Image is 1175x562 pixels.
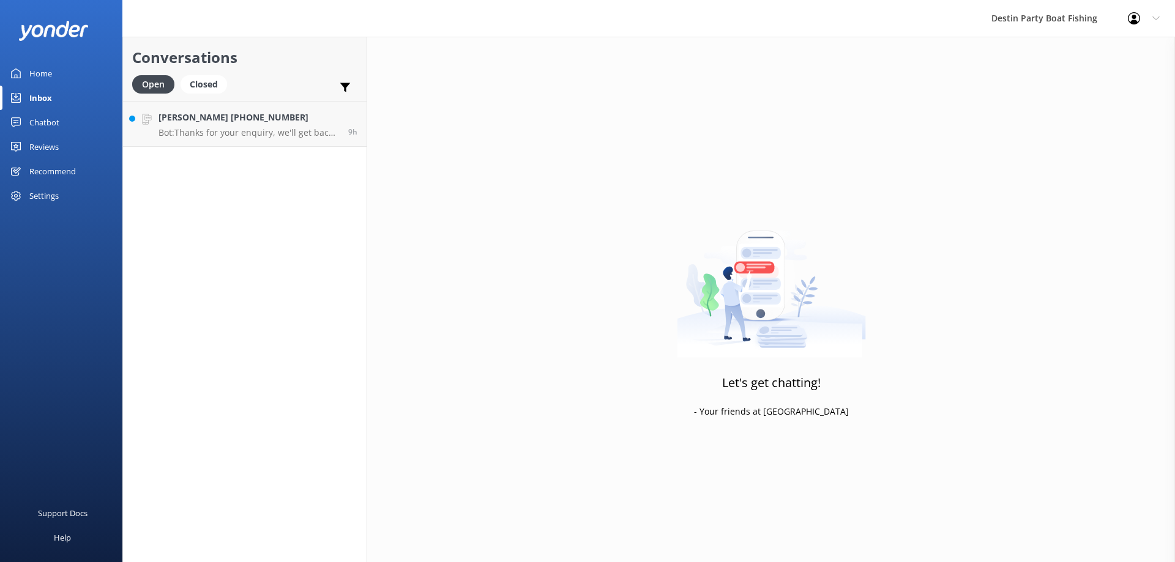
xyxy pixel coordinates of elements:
h3: Let's get chatting! [722,373,821,393]
img: artwork of a man stealing a conversation from at giant smartphone [677,205,866,358]
div: Settings [29,183,59,208]
p: Bot: Thanks for your enquiry, we'll get back to you as soon as we can during opening hours. [159,127,339,138]
h4: [PERSON_NAME] [PHONE_NUMBER] [159,111,339,124]
div: Inbox [29,86,52,110]
div: Help [54,525,71,550]
a: Closed [181,77,233,91]
div: Open [132,75,174,94]
div: Home [29,61,52,86]
a: [PERSON_NAME] [PHONE_NUMBER]Bot:Thanks for your enquiry, we'll get back to you as soon as we can ... [123,101,367,147]
div: Support Docs [38,501,88,525]
img: yonder-white-logo.png [18,21,89,41]
div: Recommend [29,159,76,183]
div: Closed [181,75,227,94]
a: Open [132,77,181,91]
div: Chatbot [29,110,59,135]
p: - Your friends at [GEOGRAPHIC_DATA] [694,405,849,418]
h2: Conversations [132,46,357,69]
div: Reviews [29,135,59,159]
span: Aug 22 2025 07:38pm (UTC -05:00) America/Cancun [348,127,357,137]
